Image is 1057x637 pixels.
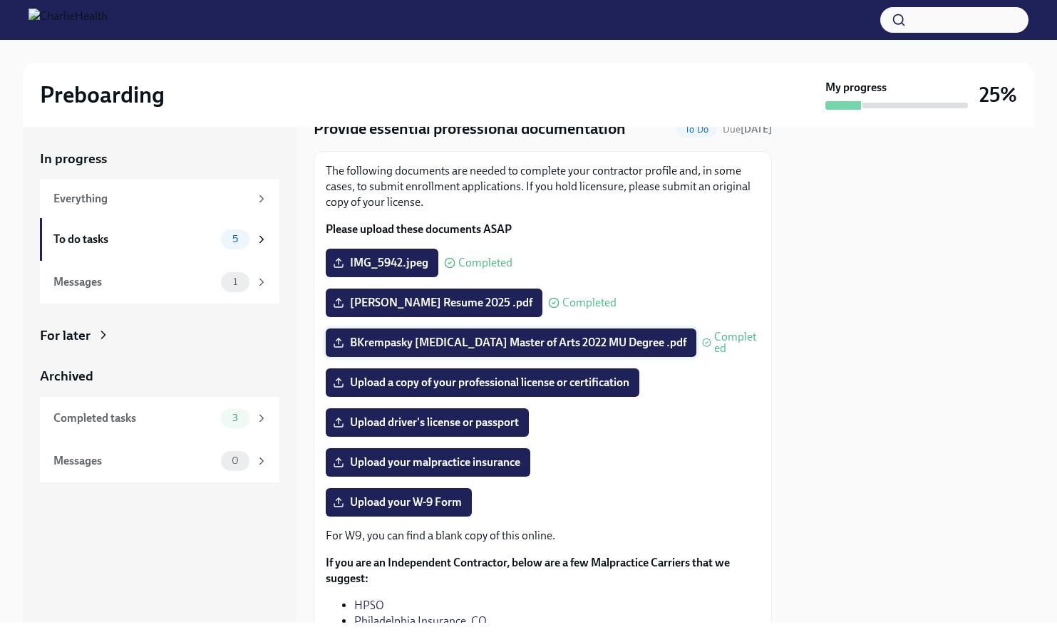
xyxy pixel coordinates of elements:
[336,256,428,270] span: IMG_5942.jpeg
[354,614,487,628] a: Philadelphia Insurance. CO
[326,368,639,397] label: Upload a copy of your professional license or certification
[53,191,249,207] div: Everything
[326,249,438,277] label: IMG_5942.jpeg
[40,326,279,345] a: For later
[326,528,760,544] p: For W9, you can find a blank copy of this online.
[40,81,165,109] h2: Preboarding
[29,9,108,31] img: CharlieHealth
[40,150,279,168] a: In progress
[562,297,617,309] span: Completed
[40,326,91,345] div: For later
[336,415,519,430] span: Upload driver's license or passport
[326,488,472,517] label: Upload your W-9 Form
[40,218,279,261] a: To do tasks5
[53,232,215,247] div: To do tasks
[723,123,772,135] span: Due
[40,397,279,440] a: Completed tasks3
[336,495,462,509] span: Upload your W-9 Form
[336,455,520,470] span: Upload your malpractice insurance
[676,124,717,135] span: To Do
[223,455,247,466] span: 0
[336,376,629,390] span: Upload a copy of your professional license or certification
[979,82,1017,108] h3: 25%
[53,274,215,290] div: Messages
[741,123,772,135] strong: [DATE]
[40,180,279,218] a: Everything
[314,118,626,140] h4: Provide essential professional documentation
[326,408,529,437] label: Upload driver's license or passport
[326,328,696,357] label: BKrempasky [MEDICAL_DATA] Master of Arts 2022 MU Degree .pdf
[326,556,730,585] strong: If you are an Independent Contractor, below are a few Malpractice Carriers that we suggest:
[40,440,279,482] a: Messages0
[336,336,686,350] span: BKrempasky [MEDICAL_DATA] Master of Arts 2022 MU Degree .pdf
[224,234,247,244] span: 5
[714,331,760,354] span: Completed
[326,289,542,317] label: [PERSON_NAME] Resume 2025 .pdf
[458,257,512,269] span: Completed
[326,222,512,236] strong: Please upload these documents ASAP
[326,163,760,210] p: The following documents are needed to complete your contractor profile and, in some cases, to sub...
[53,410,215,426] div: Completed tasks
[224,413,247,423] span: 3
[40,367,279,385] a: Archived
[53,453,215,469] div: Messages
[825,80,887,95] strong: My progress
[225,276,246,287] span: 1
[336,296,532,310] span: [PERSON_NAME] Resume 2025 .pdf
[40,261,279,304] a: Messages1
[326,448,530,477] label: Upload your malpractice insurance
[723,123,772,136] span: August 25th, 2025 09:00
[354,599,384,612] a: HPSO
